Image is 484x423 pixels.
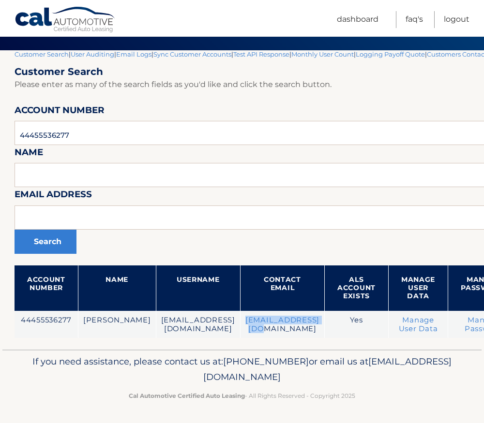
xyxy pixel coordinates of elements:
[15,187,92,205] label: Email Address
[15,265,78,311] th: Account Number
[233,50,289,58] a: Test API Response
[17,354,467,385] p: If you need assistance, please contact us at: or email us at
[116,50,151,58] a: Email Logs
[17,391,467,401] p: - All Rights Reserved - Copyright 2025
[406,11,423,28] a: FAQ's
[15,311,78,338] td: 44455536277
[388,265,448,311] th: Manage User Data
[325,311,389,338] td: Yes
[444,11,469,28] a: Logout
[240,311,324,338] td: [EMAIL_ADDRESS][DOMAIN_NAME]
[223,356,309,367] span: [PHONE_NUMBER]
[291,50,354,58] a: Monthly User Count
[153,50,231,58] a: Sync Customer Accounts
[78,311,156,338] td: [PERSON_NAME]
[240,265,324,311] th: Contact Email
[156,265,240,311] th: Username
[129,392,245,399] strong: Cal Automotive Certified Auto Leasing
[78,265,156,311] th: Name
[15,145,43,163] label: Name
[15,103,105,121] label: Account Number
[71,50,114,58] a: User Auditing
[156,311,240,338] td: [EMAIL_ADDRESS][DOMAIN_NAME]
[356,50,425,58] a: Logging Payoff Quote
[399,316,438,333] a: Manage User Data
[337,11,378,28] a: Dashboard
[203,356,452,382] span: [EMAIL_ADDRESS][DOMAIN_NAME]
[15,6,116,34] a: Cal Automotive
[325,265,389,311] th: ALS Account Exists
[15,50,69,58] a: Customer Search
[15,230,76,254] button: Search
